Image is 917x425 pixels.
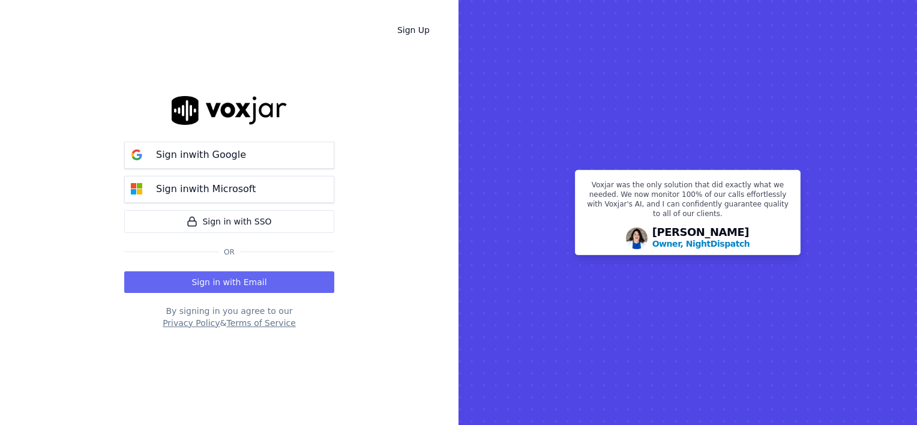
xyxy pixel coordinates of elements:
p: Owner, NightDispatch [652,238,750,250]
p: Sign in with Google [156,148,246,162]
div: By signing in you agree to our & [124,305,334,329]
a: Sign in with SSO [124,210,334,233]
button: Privacy Policy [163,317,220,329]
button: Sign inwith Microsoft [124,176,334,203]
a: Sign Up [388,19,439,41]
p: Sign in with Microsoft [156,182,256,196]
img: microsoft Sign in button [125,177,149,201]
span: Or [219,247,239,257]
div: [PERSON_NAME] [652,227,750,250]
button: Sign inwith Google [124,142,334,169]
img: Avatar [626,228,648,249]
img: logo [172,96,287,124]
button: Sign in with Email [124,271,334,293]
button: Terms of Service [226,317,295,329]
img: google Sign in button [125,143,149,167]
p: Voxjar was the only solution that did exactly what we needed. We now monitor 100% of our calls ef... [583,180,793,223]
